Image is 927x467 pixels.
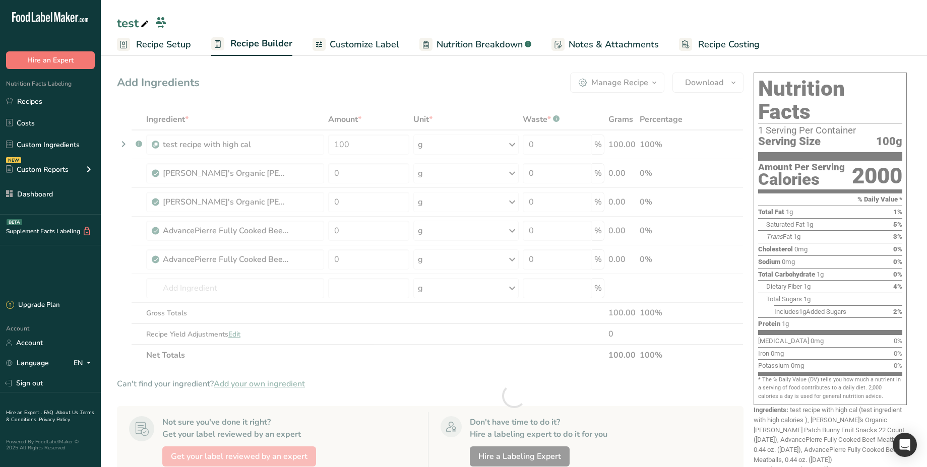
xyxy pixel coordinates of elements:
[698,38,760,51] span: Recipe Costing
[6,409,42,416] a: Hire an Expert .
[56,409,80,416] a: About Us .
[419,33,531,56] a: Nutrition Breakdown
[6,164,69,175] div: Custom Reports
[211,32,292,56] a: Recipe Builder
[117,14,151,32] div: test
[6,409,94,423] a: Terms & Conditions .
[313,33,399,56] a: Customize Label
[6,51,95,69] button: Hire an Expert
[330,38,399,51] span: Customize Label
[679,33,760,56] a: Recipe Costing
[6,157,21,163] div: NEW
[6,354,49,372] a: Language
[569,38,659,51] span: Notes & Attachments
[44,409,56,416] a: FAQ .
[117,33,191,56] a: Recipe Setup
[7,219,22,225] div: BETA
[551,33,659,56] a: Notes & Attachments
[39,416,70,423] a: Privacy Policy
[893,433,917,457] div: Open Intercom Messenger
[6,300,59,310] div: Upgrade Plan
[6,439,95,451] div: Powered By FoodLabelMaker © 2025 All Rights Reserved
[230,37,292,50] span: Recipe Builder
[74,357,95,369] div: EN
[437,38,523,51] span: Nutrition Breakdown
[136,38,191,51] span: Recipe Setup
